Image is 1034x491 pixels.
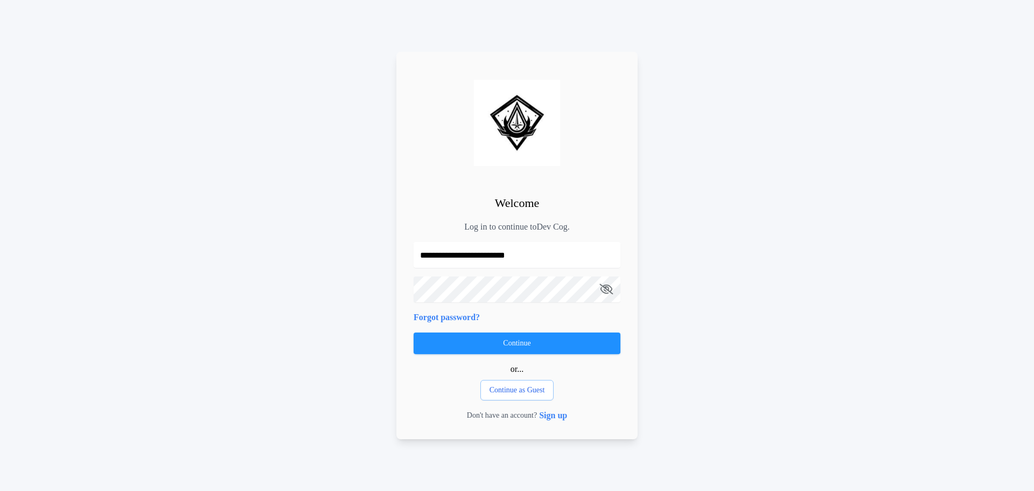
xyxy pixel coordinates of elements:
p: Log in to continue to Dev Cog . [464,220,570,233]
button: Continue as Guest [480,380,554,400]
img: logo [474,80,560,166]
button: Continue [414,333,620,354]
p: Don't have an account? [467,410,537,421]
button: Sign up [539,409,567,422]
button: Forgot password? [414,311,480,324]
p: or... [511,363,523,376]
h2: Welcome [495,194,540,212]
